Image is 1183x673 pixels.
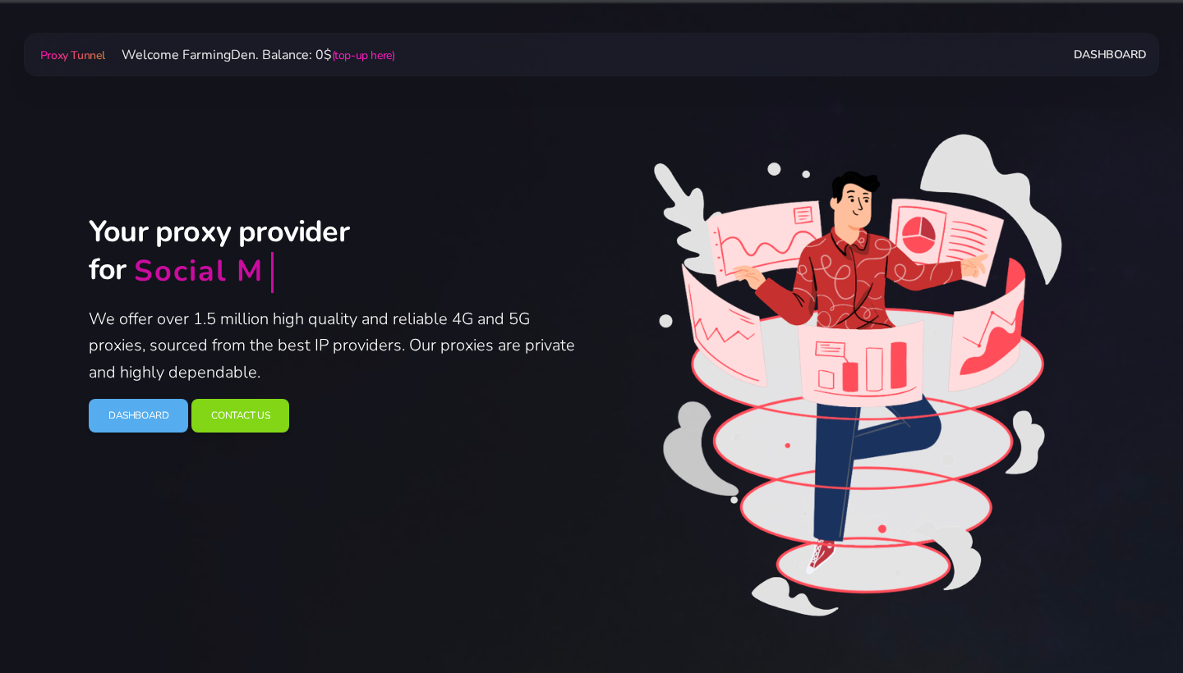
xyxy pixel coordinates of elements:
a: Dashboard [1074,39,1146,70]
a: Contact Us [191,399,289,433]
a: (top-up here) [332,48,395,63]
span: Welcome FarmingDen. Balance: 0$ [108,46,395,64]
a: Dashboard [89,399,188,433]
h2: Your proxy provider for [89,213,582,293]
span: Proxy Tunnel [40,48,105,63]
p: We offer over 1.5 million high quality and reliable 4G and 5G proxies, sourced from the best IP p... [89,306,582,387]
a: Proxy Tunnel [37,42,108,68]
iframe: Webchat Widget [941,405,1162,652]
div: Social M [134,253,264,291]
